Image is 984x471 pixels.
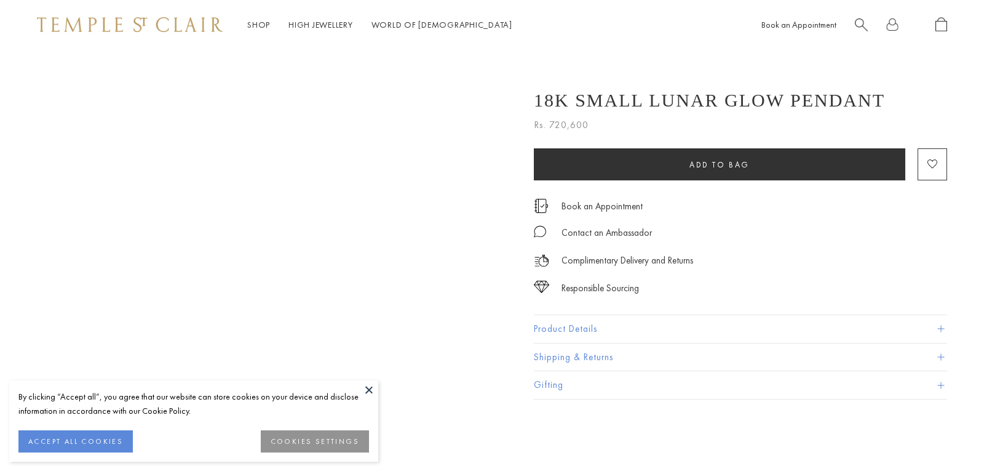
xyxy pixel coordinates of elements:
p: Complimentary Delivery and Returns [561,253,693,268]
button: COOKIES SETTINGS [261,430,369,453]
button: ACCEPT ALL COOKIES [18,430,133,453]
a: World of [DEMOGRAPHIC_DATA]World of [DEMOGRAPHIC_DATA] [371,19,512,30]
button: Shipping & Returns [534,344,947,371]
img: MessageIcon-01_2.svg [534,225,546,238]
a: High JewelleryHigh Jewellery [288,19,353,30]
nav: Main navigation [247,17,512,33]
a: Book an Appointment [561,199,643,213]
img: icon_appointment.svg [534,199,549,213]
button: Add to bag [534,148,905,180]
a: Open Shopping Bag [935,17,947,33]
img: icon_sourcing.svg [534,281,549,293]
a: Search [855,17,868,33]
img: Temple St. Clair [37,17,223,32]
div: By clicking “Accept all”, you agree that our website can store cookies on your device and disclos... [18,390,369,418]
h1: 18K Small Lunar Glow Pendant [534,90,885,111]
span: Add to bag [689,159,750,170]
div: Responsible Sourcing [561,281,639,296]
a: ShopShop [247,19,270,30]
img: icon_delivery.svg [534,253,549,268]
a: Book an Appointment [761,19,836,30]
span: Rs. 720,600 [534,117,589,133]
button: Product Details [534,315,947,343]
div: Contact an Ambassador [561,225,652,241]
button: Gifting [534,371,947,399]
